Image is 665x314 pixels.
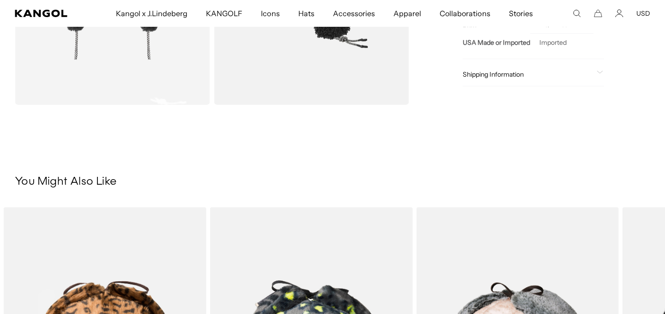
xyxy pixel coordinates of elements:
button: Cart [594,9,602,18]
a: Account [615,9,623,18]
button: USD [636,9,650,18]
summary: Search here [573,9,581,18]
span: Shipping Information [463,70,593,78]
h3: You Might Also Like [15,175,650,189]
a: Kangol [15,10,76,17]
th: USA Made or Imported [463,34,530,52]
td: Imported [530,34,593,52]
